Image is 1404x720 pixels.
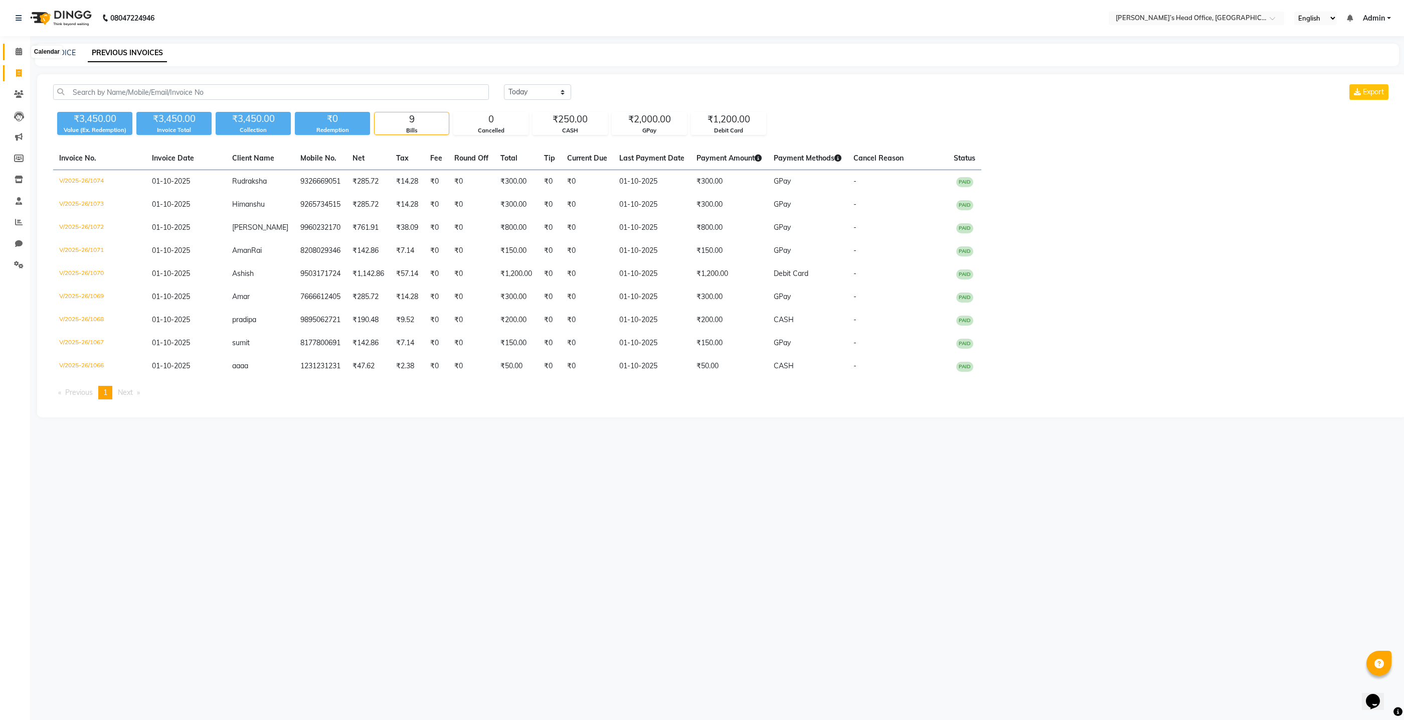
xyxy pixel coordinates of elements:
[613,170,690,194] td: 01-10-2025
[295,112,370,126] div: ₹0
[956,339,973,349] span: PAID
[538,355,561,378] td: ₹0
[454,126,528,135] div: Cancelled
[232,361,248,370] span: aaaa
[690,193,768,216] td: ₹300.00
[375,112,449,126] div: 9
[494,216,538,239] td: ₹800.00
[954,154,975,163] span: Status
[294,216,346,239] td: 9960232170
[103,388,107,397] span: 1
[53,84,489,100] input: Search by Name/Mobile/Email/Invoice No
[853,361,856,370] span: -
[232,315,256,324] span: pradipa
[346,309,390,332] td: ₹190.48
[26,4,94,32] img: logo
[448,285,494,309] td: ₹0
[696,154,762,163] span: Payment Amount
[53,386,1390,399] nav: Pagination
[612,126,686,135] div: GPay
[294,193,346,216] td: 9265734515
[690,309,768,332] td: ₹200.00
[152,200,190,209] span: 01-10-2025
[956,293,973,303] span: PAID
[424,170,448,194] td: ₹0
[346,170,390,194] td: ₹285.72
[53,285,146,309] td: V/2025-26/1069
[448,239,494,262] td: ₹0
[232,246,251,255] span: Aman
[494,239,538,262] td: ₹150.00
[390,262,424,285] td: ₹57.14
[136,112,212,126] div: ₹3,450.00
[88,44,167,62] a: PREVIOUS INVOICES
[774,177,791,186] span: GPay
[294,239,346,262] td: 8208029346
[690,239,768,262] td: ₹150.00
[53,332,146,355] td: V/2025-26/1067
[294,285,346,309] td: 7666612405
[232,338,250,347] span: sumit
[454,112,528,126] div: 0
[448,170,494,194] td: ₹0
[32,46,62,58] div: Calendar
[152,338,190,347] span: 01-10-2025
[396,154,409,163] span: Tax
[346,262,390,285] td: ₹1,142.86
[494,285,538,309] td: ₹300.00
[561,216,613,239] td: ₹0
[561,193,613,216] td: ₹0
[424,309,448,332] td: ₹0
[57,112,132,126] div: ₹3,450.00
[538,239,561,262] td: ₹0
[346,216,390,239] td: ₹761.91
[853,177,856,186] span: -
[294,309,346,332] td: 9895062721
[538,285,561,309] td: ₹0
[375,126,449,135] div: Bills
[216,112,291,126] div: ₹3,450.00
[390,332,424,355] td: ₹7.14
[424,193,448,216] td: ₹0
[494,262,538,285] td: ₹1,200.00
[956,246,973,256] span: PAID
[853,292,856,301] span: -
[956,316,973,326] span: PAID
[612,112,686,126] div: ₹2,000.00
[1363,87,1384,96] span: Export
[494,193,538,216] td: ₹300.00
[346,355,390,378] td: ₹47.62
[1362,680,1394,710] iframe: chat widget
[494,309,538,332] td: ₹200.00
[690,170,768,194] td: ₹300.00
[538,193,561,216] td: ₹0
[690,332,768,355] td: ₹150.00
[956,223,973,233] span: PAID
[232,223,288,232] span: [PERSON_NAME]
[346,285,390,309] td: ₹285.72
[691,112,766,126] div: ₹1,200.00
[853,200,856,209] span: -
[956,177,973,187] span: PAID
[853,269,856,278] span: -
[390,216,424,239] td: ₹38.09
[65,388,93,397] span: Previous
[561,262,613,285] td: ₹0
[1349,84,1388,100] button: Export
[448,332,494,355] td: ₹0
[53,262,146,285] td: V/2025-26/1070
[152,292,190,301] span: 01-10-2025
[691,126,766,135] div: Debit Card
[424,262,448,285] td: ₹0
[690,285,768,309] td: ₹300.00
[294,170,346,194] td: 9326669051
[424,285,448,309] td: ₹0
[152,154,194,163] span: Invoice Date
[294,262,346,285] td: 9503171724
[251,246,262,255] span: Rai
[613,285,690,309] td: 01-10-2025
[294,332,346,355] td: 8177800691
[1363,13,1385,24] span: Admin
[544,154,555,163] span: Tip
[430,154,442,163] span: Fee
